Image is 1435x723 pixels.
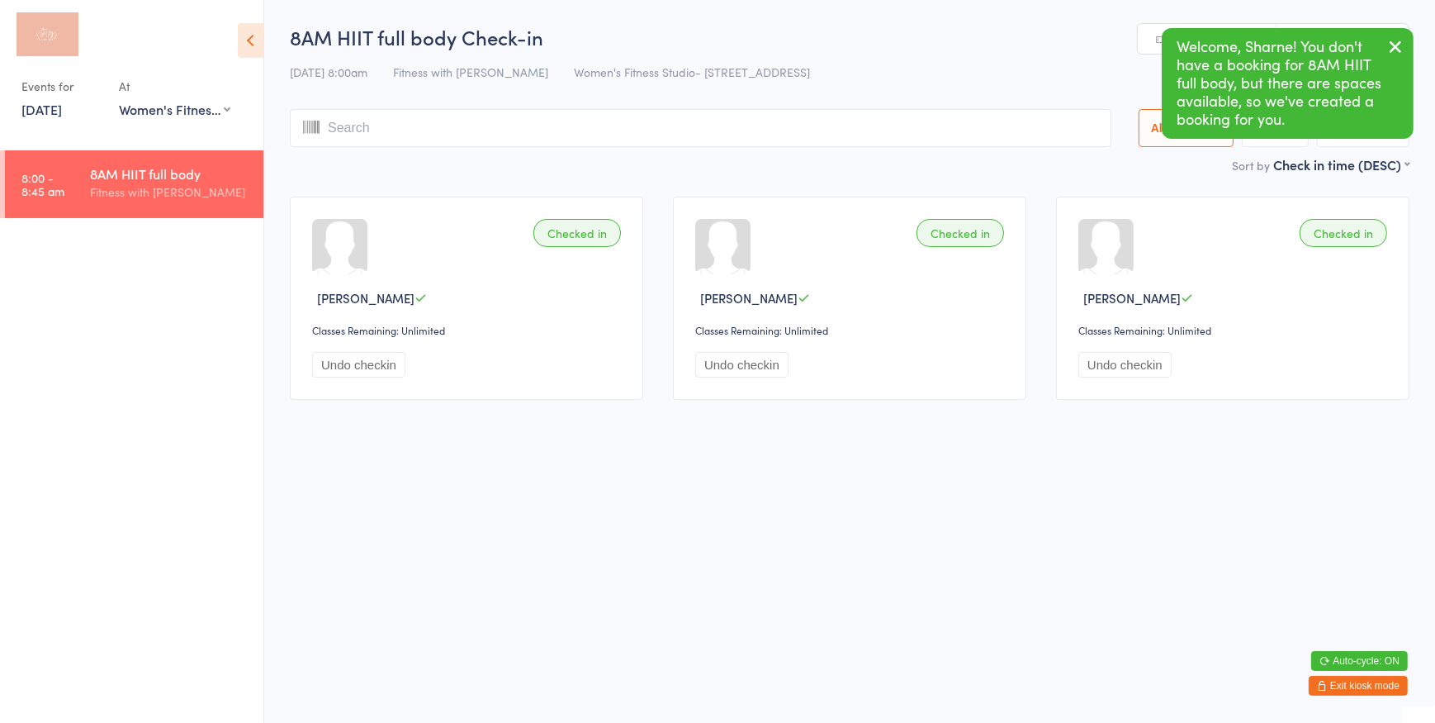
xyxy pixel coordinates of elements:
div: Checked in [533,219,621,247]
input: Search [290,109,1111,147]
span: [DATE] 8:00am [290,64,367,80]
div: At [119,73,230,100]
a: 8:00 -8:45 am8AM HIIT full bodyFitness with [PERSON_NAME] [5,150,263,218]
div: Fitness with [PERSON_NAME] [90,183,249,202]
span: [PERSON_NAME] [1083,289,1181,307]
div: Checked in [1300,219,1387,247]
button: Exit kiosk mode [1309,676,1408,696]
label: Sort by [1232,157,1270,174]
div: Welcome, Sharne! You don't have a booking for 8AM HIIT full body, but there are spaces available,... [1162,28,1414,139]
img: Fitness with Zoe [17,12,78,56]
div: Checked in [916,219,1004,247]
div: Classes Remaining: Unlimited [695,323,1009,337]
h2: 8AM HIIT full body Check-in [290,23,1409,50]
button: Undo checkin [695,352,789,378]
button: Undo checkin [312,352,405,378]
a: [DATE] [21,100,62,118]
span: Fitness with [PERSON_NAME] [393,64,548,80]
div: Women's Fitness Studio- [STREET_ADDRESS] [119,100,230,118]
div: Events for [21,73,102,100]
time: 8:00 - 8:45 am [21,171,64,197]
button: All Bookings [1139,109,1234,147]
div: Classes Remaining: Unlimited [312,323,626,337]
div: Classes Remaining: Unlimited [1078,323,1392,337]
button: Auto-cycle: ON [1311,651,1408,671]
span: [PERSON_NAME] [700,289,798,307]
span: [PERSON_NAME] [317,289,414,307]
span: Women's Fitness Studio- [STREET_ADDRESS] [574,64,810,80]
div: Check in time (DESC) [1273,155,1409,174]
button: Undo checkin [1078,352,1172,378]
div: 8AM HIIT full body [90,164,249,183]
